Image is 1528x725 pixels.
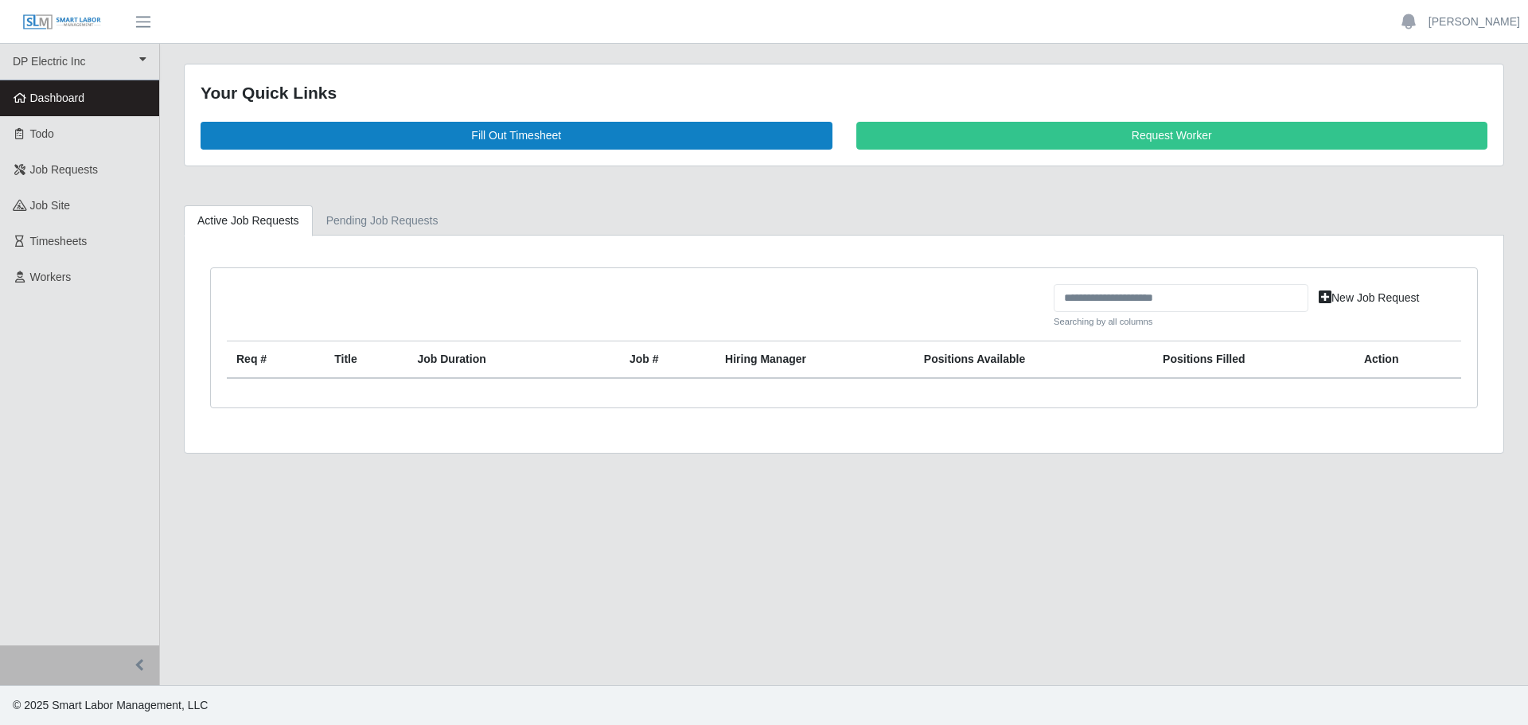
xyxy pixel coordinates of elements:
a: [PERSON_NAME] [1429,14,1520,30]
div: Your Quick Links [201,80,1487,106]
a: Fill Out Timesheet [201,122,832,150]
span: Timesheets [30,235,88,248]
span: Job Requests [30,163,99,176]
span: job site [30,199,71,212]
th: Positions Filled [1153,341,1355,379]
span: Todo [30,127,54,140]
th: Job Duration [407,341,582,379]
small: Searching by all columns [1054,315,1308,329]
a: New Job Request [1308,284,1430,312]
img: SLM Logo [22,14,102,31]
th: Req # [227,341,325,379]
th: Job # [620,341,715,379]
th: Hiring Manager [715,341,914,379]
a: Pending Job Requests [313,205,452,236]
th: Positions Available [914,341,1153,379]
span: Dashboard [30,92,85,104]
span: Workers [30,271,72,283]
span: © 2025 Smart Labor Management, LLC [13,699,208,711]
th: Title [325,341,407,379]
th: Action [1355,341,1461,379]
a: Request Worker [856,122,1488,150]
a: Active Job Requests [184,205,313,236]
